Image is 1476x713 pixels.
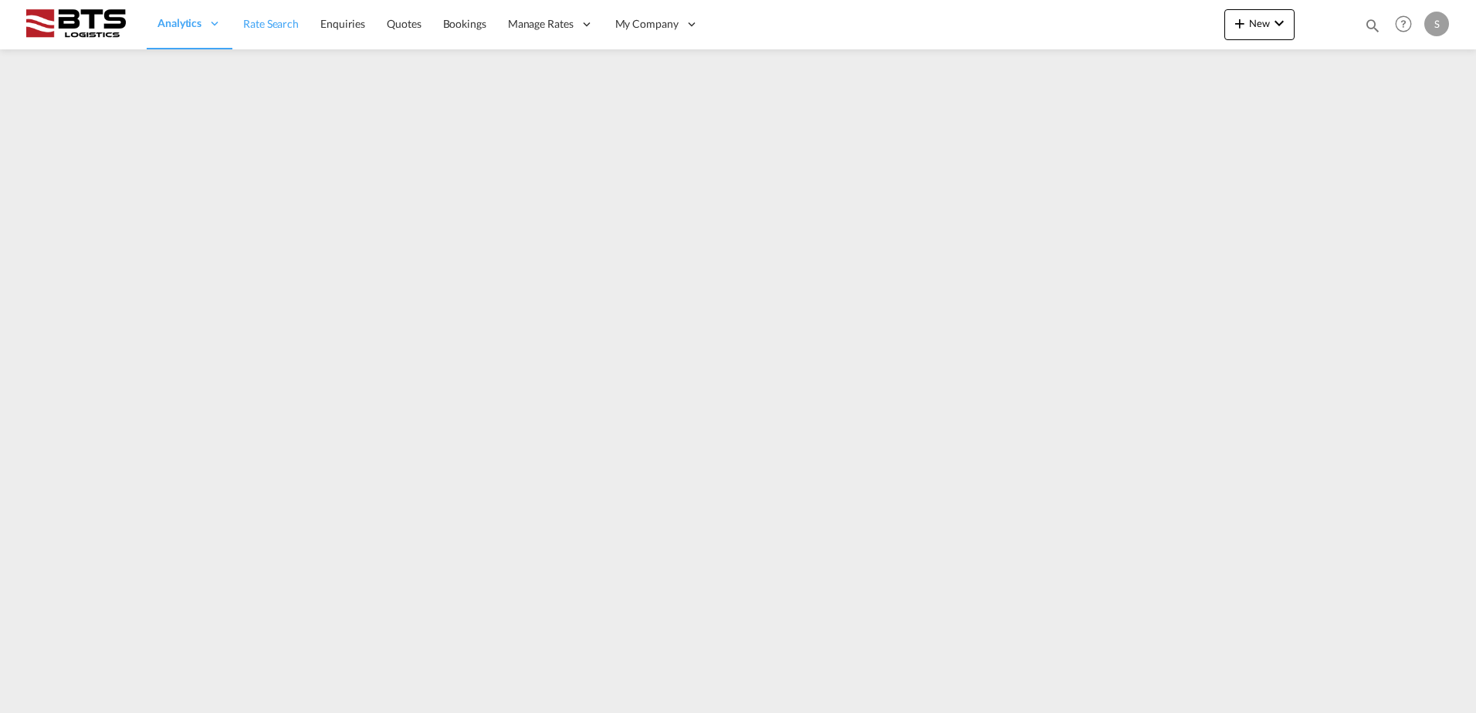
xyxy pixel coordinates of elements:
[23,7,127,42] img: cdcc71d0be7811ed9adfbf939d2aa0e8.png
[1231,14,1249,32] md-icon: icon-plus 400-fg
[508,16,574,32] span: Manage Rates
[387,17,421,30] span: Quotes
[443,17,486,30] span: Bookings
[1231,17,1288,29] span: New
[1224,9,1295,40] button: icon-plus 400-fgNewicon-chevron-down
[1424,12,1449,36] div: S
[615,16,679,32] span: My Company
[1364,17,1381,34] md-icon: icon-magnify
[1270,14,1288,32] md-icon: icon-chevron-down
[1390,11,1424,39] div: Help
[320,17,365,30] span: Enquiries
[1364,17,1381,40] div: icon-magnify
[1390,11,1417,37] span: Help
[243,17,299,30] span: Rate Search
[157,15,201,31] span: Analytics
